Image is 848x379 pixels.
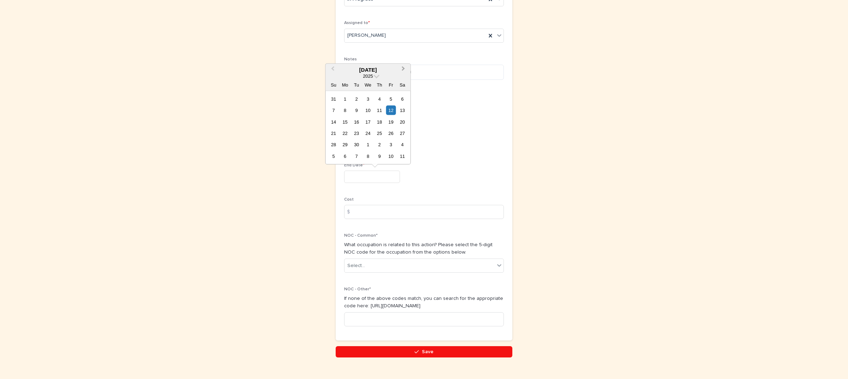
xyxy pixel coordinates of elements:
[397,80,407,89] div: Sa
[375,106,384,115] div: Choose Thursday, September 11th, 2025
[352,106,361,115] div: Choose Tuesday, September 9th, 2025
[363,117,373,126] div: Choose Wednesday, September 17th, 2025
[347,32,386,39] span: [PERSON_NAME]
[344,21,370,25] span: Assigned to
[363,151,373,161] div: Choose Wednesday, October 8th, 2025
[399,64,410,76] button: Next Month
[336,346,512,357] button: Save
[329,94,338,103] div: Choose Sunday, August 31st, 2025
[375,140,384,149] div: Choose Thursday, October 2nd, 2025
[375,80,384,89] div: Th
[352,117,361,126] div: Choose Tuesday, September 16th, 2025
[329,117,338,126] div: Choose Sunday, September 14th, 2025
[397,94,407,103] div: Choose Saturday, September 6th, 2025
[363,140,373,149] div: Choose Wednesday, October 1st, 2025
[326,64,337,76] button: Previous Month
[329,140,338,149] div: Choose Sunday, September 28th, 2025
[347,262,365,270] div: Select...
[386,151,396,161] div: Choose Friday, October 10th, 2025
[340,80,350,89] div: Mo
[363,129,373,138] div: Choose Wednesday, September 24th, 2025
[340,129,350,138] div: Choose Monday, September 22nd, 2025
[340,94,350,103] div: Choose Monday, September 1st, 2025
[344,57,357,61] span: Notes
[397,117,407,126] div: Choose Saturday, September 20th, 2025
[344,287,371,291] span: NOC - Other*
[386,106,396,115] div: Choose Friday, September 12th, 2025
[352,80,361,89] div: Tu
[325,66,410,73] div: [DATE]
[363,94,373,103] div: Choose Wednesday, September 3rd, 2025
[344,197,354,202] span: Cost
[375,94,384,103] div: Choose Thursday, September 4th, 2025
[352,140,361,149] div: Choose Tuesday, September 30th, 2025
[344,241,504,256] p: What occupation is related to this action? Please select the 5-digit NOC code for the occupation ...
[329,129,338,138] div: Choose Sunday, September 21st, 2025
[340,117,350,126] div: Choose Monday, September 15th, 2025
[375,117,384,126] div: Choose Thursday, September 18th, 2025
[344,233,378,238] span: NOC - Common*
[422,349,434,354] span: Save
[397,140,407,149] div: Choose Saturday, October 4th, 2025
[363,73,373,78] span: 2025
[352,129,361,138] div: Choose Tuesday, September 23rd, 2025
[386,140,396,149] div: Choose Friday, October 3rd, 2025
[352,151,361,161] div: Choose Tuesday, October 7th, 2025
[363,80,373,89] div: We
[397,151,407,161] div: Choose Saturday, October 11th, 2025
[340,106,350,115] div: Choose Monday, September 8th, 2025
[340,151,350,161] div: Choose Monday, October 6th, 2025
[397,129,407,138] div: Choose Saturday, September 27th, 2025
[352,94,361,103] div: Choose Tuesday, September 2nd, 2025
[340,140,350,149] div: Choose Monday, September 29th, 2025
[386,117,396,126] div: Choose Friday, September 19th, 2025
[344,295,504,310] p: If none of the above codes match, you can search for the appropriate code here: [URL][DOMAIN_NAME]
[329,106,338,115] div: Choose Sunday, September 7th, 2025
[344,205,358,219] div: $
[375,151,384,161] div: Choose Thursday, October 9th, 2025
[386,129,396,138] div: Choose Friday, September 26th, 2025
[375,129,384,138] div: Choose Thursday, September 25th, 2025
[363,106,373,115] div: Choose Wednesday, September 10th, 2025
[397,106,407,115] div: Choose Saturday, September 13th, 2025
[328,93,408,162] div: month 2025-09
[329,151,338,161] div: Choose Sunday, October 5th, 2025
[386,80,396,89] div: Fr
[329,80,338,89] div: Su
[386,94,396,103] div: Choose Friday, September 5th, 2025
